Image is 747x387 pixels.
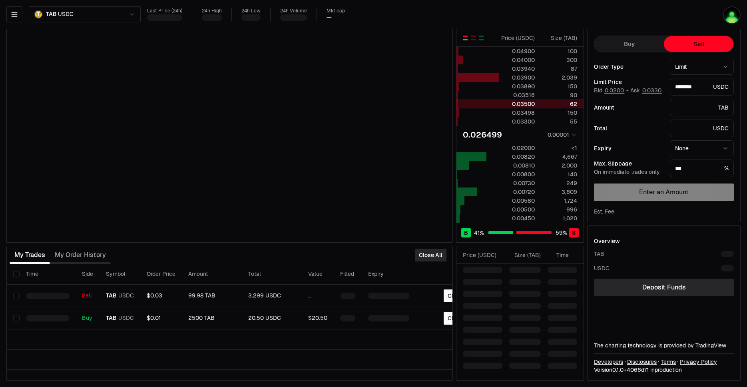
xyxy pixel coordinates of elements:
button: Select all [13,271,20,277]
div: Est. Fee [594,207,614,215]
div: Size ( TAB ) [509,251,541,259]
span: USDC [118,315,134,322]
div: Time [548,251,569,259]
div: Total [594,126,663,131]
button: Limit [670,59,734,75]
div: 3.299 USDC [248,292,295,299]
div: Order Type [594,64,663,70]
div: 2,000 [542,162,577,170]
div: 3,609 [542,188,577,196]
div: 0.03890 [499,82,535,90]
div: 2,039 [542,74,577,82]
div: 0.00580 [499,197,535,205]
button: Close All [415,249,446,261]
span: 59 % [556,229,567,237]
div: 140 [542,170,577,178]
a: TradingView [695,342,726,349]
button: Select row [13,315,20,321]
div: 0.00500 [499,205,535,213]
div: USDC [670,78,734,96]
div: 87 [542,65,577,73]
div: Amount [594,105,663,110]
th: Order Price [140,264,182,285]
div: Size ( TAB ) [542,34,577,42]
div: 996 [542,205,577,213]
div: Limit Price [594,79,663,85]
div: Overview [594,237,620,245]
div: <1 [542,144,577,152]
div: 24h Low [241,8,261,14]
div: 0.03300 [499,118,535,126]
div: 62 [542,100,577,108]
button: Show Sell Orders Only [470,35,476,41]
button: 0.00001 [545,130,577,140]
span: USDC [118,292,134,299]
div: Buy [82,315,93,322]
span: 41 % [474,229,484,237]
div: 0.04000 [499,56,535,64]
div: 0.02000 [499,144,535,152]
div: 100 [542,47,577,55]
div: Price ( USDC ) [499,34,535,42]
div: 2500 TAB [188,315,235,322]
th: Time [20,264,76,285]
th: Total [242,264,302,285]
div: 249 [542,179,577,187]
div: $20.50 [308,315,327,322]
div: 99.98 TAB [188,292,235,299]
div: Mkt cap [327,8,345,14]
div: 20.50 USDC [248,315,295,322]
button: Show Buy and Sell Orders [462,35,468,41]
div: 4,667 [542,153,577,161]
div: — [327,14,332,21]
div: USDC [670,120,734,137]
div: 24h Volume [280,8,307,14]
div: 90 [542,91,577,99]
div: ... [308,292,327,299]
div: 1,724 [542,197,577,205]
th: Value [302,264,334,285]
div: 0.03500 [499,100,535,108]
div: 0.026499 [463,129,502,140]
a: Terms [661,358,676,366]
div: 0.00730 [499,179,535,187]
div: Last Price (24h) [147,8,182,14]
th: Side [76,264,100,285]
div: 0.03516 [499,91,535,99]
span: TAB [46,11,56,18]
button: Select row [13,293,20,299]
div: On immediate trades only [594,169,663,176]
img: TAB.png [34,10,43,19]
div: 0.00720 [499,188,535,196]
div: 150 [542,109,577,117]
button: Buy [594,36,664,52]
th: Filled [334,264,362,285]
button: My Trades [10,247,50,263]
span: TAB [106,292,117,299]
span: 4066d710de59a424e6e27f6bfe24bfea9841ec22 [627,366,649,373]
th: Symbol [100,264,140,285]
a: Disclosures [627,358,657,366]
button: Close [444,289,467,302]
img: utf8 [723,6,741,24]
div: 0.00450 [499,214,535,222]
div: Version 0.1.0 + in production [594,366,734,374]
div: TAB [594,250,604,258]
div: USDC [594,264,610,272]
div: 0.00820 [499,153,535,161]
span: B [464,229,468,237]
div: % [670,160,734,177]
button: None [670,140,734,156]
div: 0.03900 [499,74,535,82]
div: 0.04900 [499,47,535,55]
th: Expiry [362,264,416,285]
span: S [572,229,576,237]
span: $0.01 [147,314,161,321]
div: 150 [542,82,577,90]
div: 24h High [202,8,222,14]
div: 1,020 [542,214,577,222]
div: 0.00810 [499,162,535,170]
span: USDC [58,11,73,18]
button: Sell [664,36,733,52]
span: $0.03 [147,292,162,299]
